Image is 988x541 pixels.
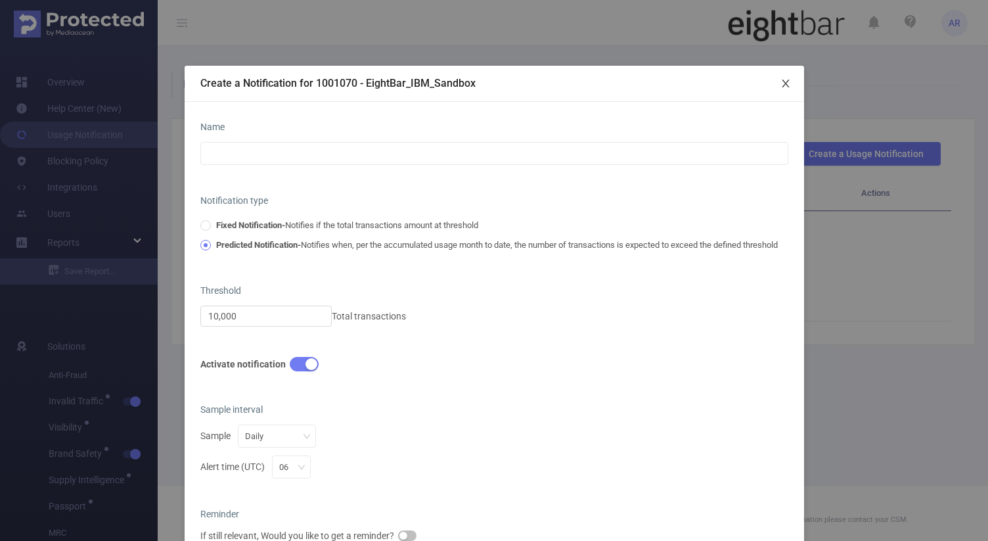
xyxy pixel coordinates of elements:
div: Alert time (UTC) [200,448,788,479]
i: icon: down [303,433,311,442]
button: Close [767,66,804,103]
b: Predicted Notification- [216,240,301,250]
div: 06 [279,456,298,478]
span: If still relevant, Would you like to get a reminder? [200,530,416,541]
i: icon: close [780,78,791,89]
b: Fixed Notification- [216,220,285,230]
span: Notifies if the total transactions amount at threshold [216,220,478,230]
span: Total transactions [200,311,406,321]
div: Daily [245,425,273,447]
span: Sample interval [200,404,263,415]
div: Sample [200,425,788,448]
span: Notifies when, per the accumulated usage month to date, the number of transactions is expected to... [216,240,778,250]
i: icon: down [298,463,305,473]
span: Threshold [200,285,241,296]
label: Name [200,122,225,132]
div: Create a Notification for 1001070 - EightBar_IBM_Sandbox [200,76,788,91]
span: Notification type [200,195,268,206]
span: Reminder [200,509,239,519]
b: Activate notification [200,359,286,369]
